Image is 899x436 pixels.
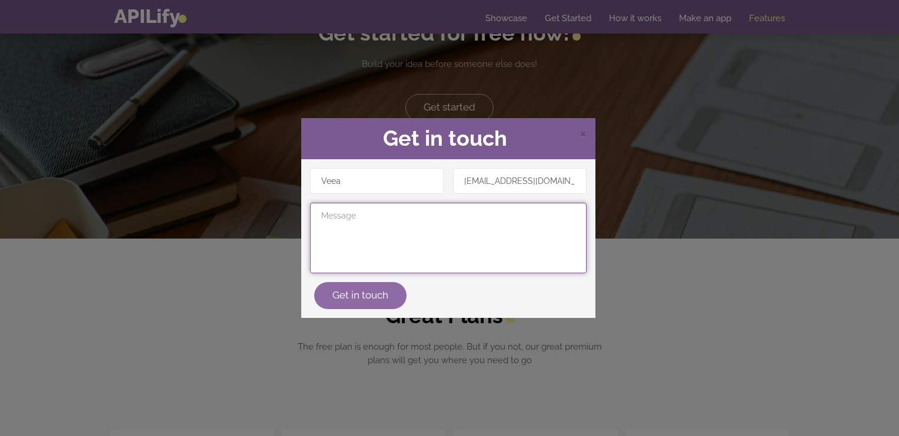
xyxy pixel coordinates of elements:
span: × [580,124,587,142]
input: Email [453,168,587,194]
input: Name [310,168,444,194]
span: Close [580,126,587,140]
h2: Get in touch [310,127,587,150]
button: Get in touch [314,282,407,309]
